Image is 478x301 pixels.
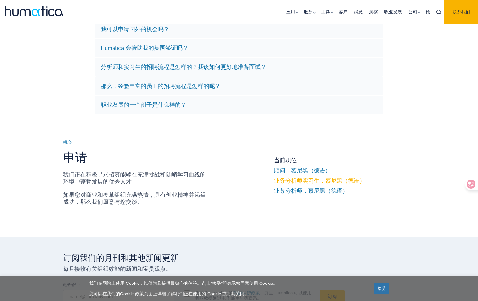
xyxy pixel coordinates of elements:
font: 当前职位 [274,157,297,164]
font: 工具 [321,9,330,15]
font: 我可以申请国外的机会吗？ [101,26,169,33]
font: 那么，经验丰富的员工的招聘流程是怎样的呢？ [101,83,221,90]
a: 业务分析师，慕尼黑（德语） [274,187,348,194]
font: 如果您对商业和变革组织充满热情，具有创业精神并渴望成功，那么我们愿意与您交谈。 [63,191,206,205]
a: 顾问，慕尼黑（德语） [274,167,331,174]
font: 每月接收有关组织效能的新闻和宝贵观点。 [63,265,171,272]
font: Humatica 会赞助我的英国签证吗？ [101,44,188,51]
img: 搜索图标 [436,10,441,15]
font: 德 [426,9,430,15]
a: 业务分析师实习生，慕尼黑（德语） [274,177,365,184]
font: 联系我们 [452,9,470,15]
font: 分析师和实习生的招聘流程是怎样的？我该如何更好地准备面试？ [101,64,266,70]
font: 。 [244,291,249,297]
font: 服务 [304,9,313,15]
font: 接受 [378,286,386,291]
font: 我们正在积极寻求招募能够在充满挑战和陡峭学习曲线的环境中蓬勃发展的优秀人才。 [63,171,206,185]
a: 您可以在我们的Cookie 政策 [89,291,144,297]
font: 消息 [354,9,363,15]
font: 客户 [339,9,347,15]
font: 我们在网站上使用 Cookie，以便为您提供最贴心的体验。点击“接受”即表示您同意使用 Cookie。 [89,281,277,286]
font: 公司 [408,9,417,15]
font: 订阅我们的月刊和其他新闻更新 [63,253,178,263]
img: 标识 [5,6,63,16]
font: 机会 [63,140,72,145]
font: 洞察 [369,9,378,15]
font: 申请 [63,150,87,165]
a: 接受 [374,283,389,294]
font: 职业发展 [384,9,402,15]
font: 页面上详细了解我们正在使用的 Cookie 或将其关闭 [144,291,244,297]
font: 应用 [286,9,295,15]
font: 职业发展的一个例子是什么样的？ [101,101,186,108]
